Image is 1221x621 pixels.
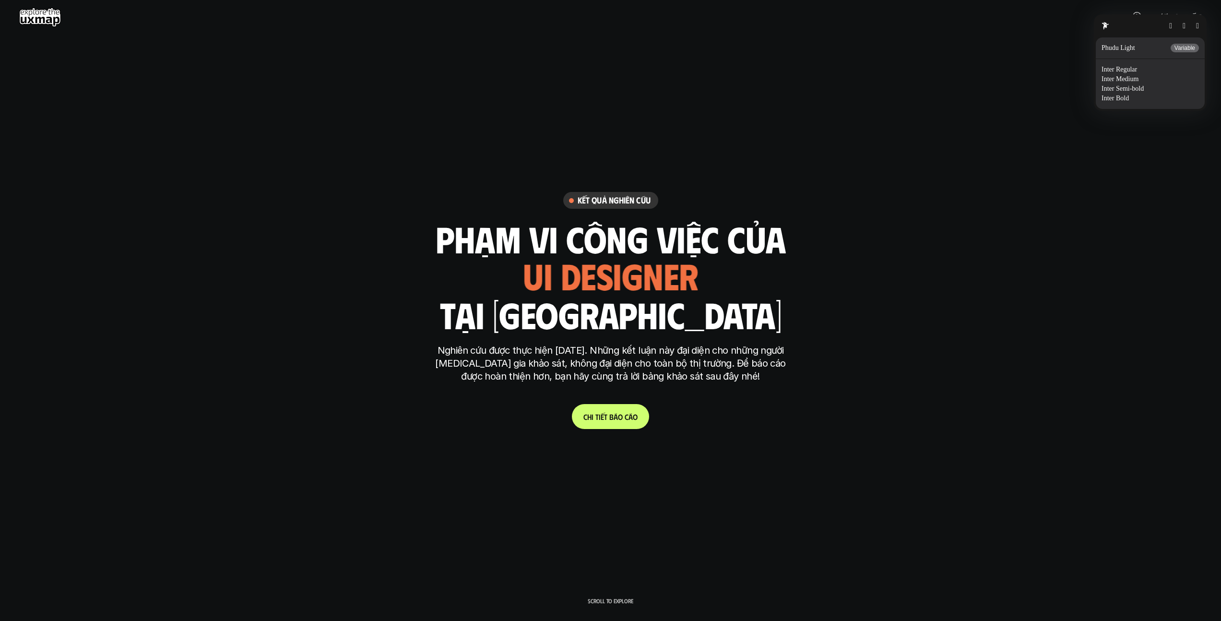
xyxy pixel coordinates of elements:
h1: ui designer [523,254,698,298]
span: ế [601,412,604,421]
span: ư [1157,12,1162,23]
span: p [1182,12,1186,23]
p: Scroll to explore [588,597,633,604]
a: Chitiếtbáocáo [572,404,649,429]
span: h [1186,12,1192,23]
span: á [1192,12,1197,23]
span: p [1147,12,1151,23]
span: á [614,412,618,421]
p: Nghiên cứu được thực hiện [DATE]. Những kết luận này đại diện cho những người [MEDICAL_DATA] gia ... [431,344,791,383]
span: h [587,412,592,421]
span: o [633,412,638,421]
h1: phạm vi công việc của [436,218,786,259]
span: i [592,412,593,421]
span: h [1151,12,1157,23]
h1: tại [GEOGRAPHIC_DATA] [439,294,782,334]
span: g [1174,12,1179,23]
span: n [1168,12,1174,23]
span: C [583,412,587,421]
span: á [628,412,633,421]
span: t [595,412,599,421]
span: t [604,412,607,421]
span: c [625,412,628,421]
span: p [1197,12,1202,23]
span: b [609,412,614,421]
span: i [599,412,601,421]
h6: Kết quả nghiên cứu [578,195,651,206]
span: ơ [1162,12,1168,23]
span: o [618,412,623,421]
